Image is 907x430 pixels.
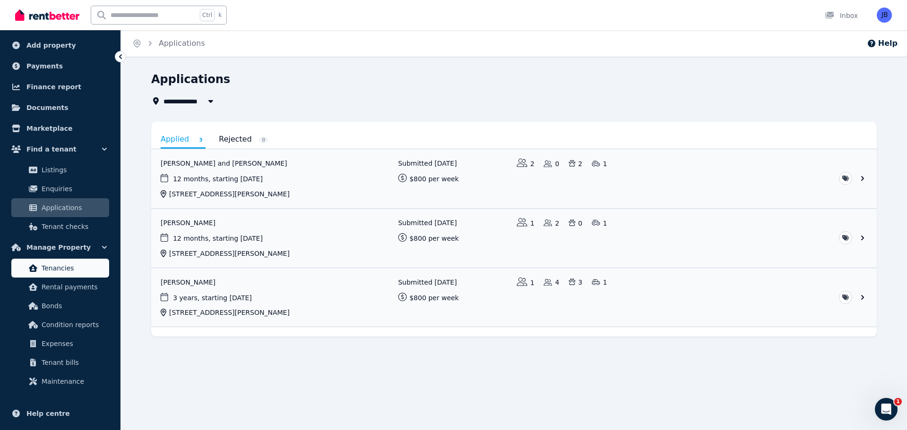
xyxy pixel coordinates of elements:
[42,202,105,213] span: Applications
[42,357,105,368] span: Tenant bills
[42,376,105,387] span: Maintenance
[219,131,268,147] a: Rejected
[151,268,877,327] a: View application: Joanne Robinson
[42,221,105,232] span: Tenant checks
[200,9,214,21] span: Ctrl
[121,30,216,57] nav: Breadcrumb
[825,11,858,20] div: Inbox
[42,281,105,293] span: Rental payments
[11,296,109,315] a: Bonds
[8,140,113,159] button: Find a tenant
[11,259,109,278] a: Tenancies
[42,183,105,194] span: Enquiries
[42,319,105,330] span: Condition reports
[151,149,877,208] a: View application: Lukasz Bublik and Lidia Naskret Bublik
[196,136,205,143] span: 3
[867,38,898,49] button: Help
[218,11,222,19] span: k
[26,102,68,113] span: Documents
[42,338,105,349] span: Expenses
[151,209,877,268] a: View application: Andrew Morley
[11,315,109,334] a: Condition reports
[26,81,81,93] span: Finance report
[8,36,113,55] a: Add property
[8,238,113,257] button: Manage Property
[26,123,72,134] span: Marketplace
[11,198,109,217] a: Applications
[11,372,109,391] a: Maintenance
[161,131,205,149] a: Applied
[42,262,105,274] span: Tenancies
[11,334,109,353] a: Expenses
[26,242,91,253] span: Manage Property
[26,40,76,51] span: Add property
[42,164,105,176] span: Listings
[8,98,113,117] a: Documents
[877,8,892,23] img: JACQUELINE BARRY
[11,278,109,296] a: Rental payments
[26,408,70,419] span: Help centre
[259,136,268,143] span: 0
[15,8,79,22] img: RentBetter
[159,39,205,48] a: Applications
[11,353,109,372] a: Tenant bills
[8,77,113,96] a: Finance report
[26,60,63,72] span: Payments
[894,398,902,405] span: 1
[8,119,113,138] a: Marketplace
[11,217,109,236] a: Tenant checks
[11,179,109,198] a: Enquiries
[11,160,109,179] a: Listings
[42,300,105,312] span: Bonds
[151,72,230,87] h1: Applications
[8,57,113,76] a: Payments
[8,404,113,423] a: Help centre
[875,398,898,421] iframe: Intercom live chat
[26,143,77,155] span: Find a tenant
